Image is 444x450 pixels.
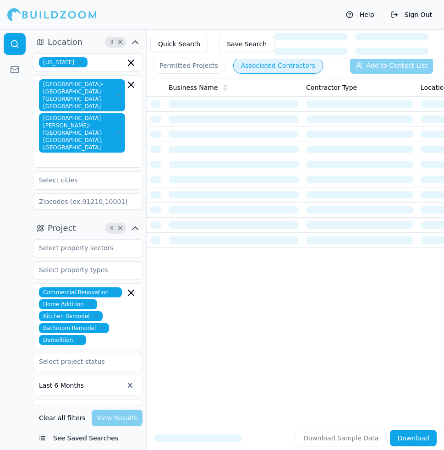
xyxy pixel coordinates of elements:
[107,38,116,47] span: 3
[150,36,208,52] button: Quick Search
[152,57,226,74] button: Permitted Projects
[219,36,274,52] button: Save Search
[33,172,131,188] input: Select cities
[386,7,437,22] button: Sign Out
[306,83,357,92] span: Contractor Type
[39,113,125,153] span: [GEOGRAPHIC_DATA][PERSON_NAME]-[GEOGRAPHIC_DATA]-[GEOGRAPHIC_DATA], [GEOGRAPHIC_DATA]
[39,299,97,309] span: Home Addition
[39,57,88,67] span: [US_STATE]
[33,430,143,446] button: See Saved Searches
[117,40,124,44] span: Clear Location filters
[39,311,103,321] span: Kitchen Remodel
[117,226,124,230] span: Clear Project filters
[39,287,122,297] span: Commercial Renovation
[341,7,379,22] button: Help
[107,224,116,233] span: 6
[33,262,131,278] input: Select property types
[33,240,131,256] input: Select property sectors
[48,36,82,49] span: Location
[39,323,109,333] span: Bathroom Remodel
[233,57,323,74] button: Associated Contractors
[169,83,218,92] span: Business Name
[39,79,125,111] span: [GEOGRAPHIC_DATA]-[GEOGRAPHIC_DATA]-[GEOGRAPHIC_DATA], [GEOGRAPHIC_DATA]
[48,222,76,235] span: Project
[33,221,143,236] button: Project6Clear Project filters
[33,193,143,210] input: Zipcodes (ex:91210,10001)
[33,353,131,370] input: Select project status
[390,430,437,446] button: Download
[33,400,131,417] input: Select project value
[37,410,88,426] button: Clear all filters
[33,35,143,49] button: Location3Clear Location filters
[39,335,86,345] span: Demolition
